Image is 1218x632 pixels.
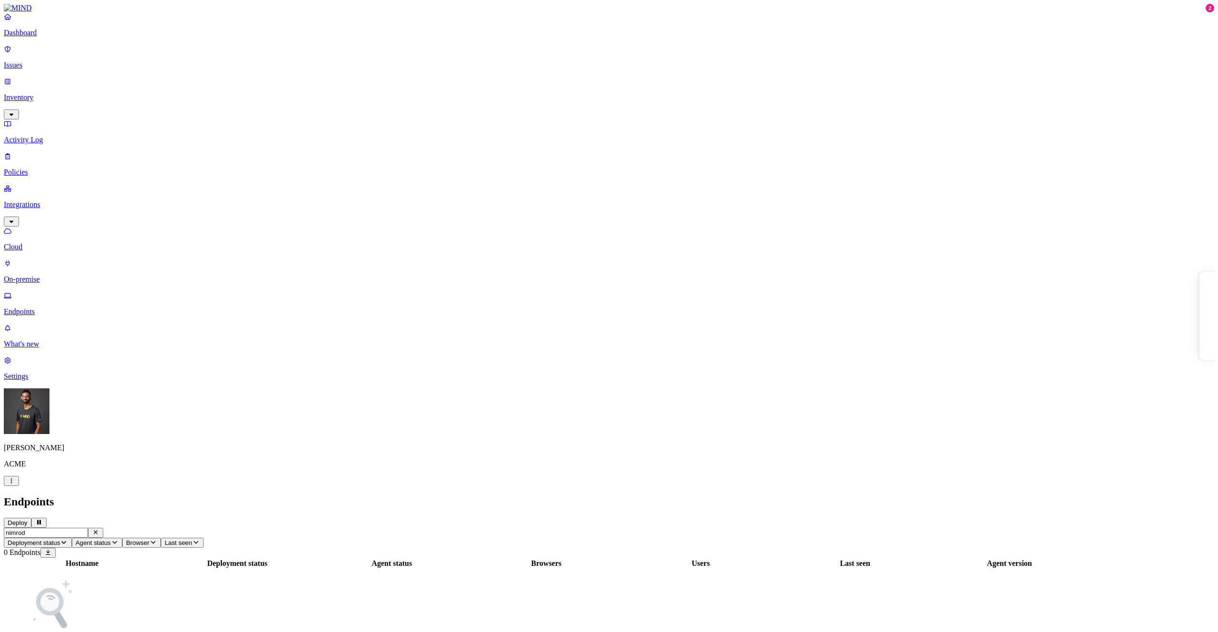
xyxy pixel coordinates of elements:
button: Deploy [4,518,31,528]
p: Integrations [4,200,1214,209]
img: MIND [4,4,32,12]
p: Activity Log [4,136,1214,144]
span: Deployment status [8,539,60,546]
p: On-premise [4,275,1214,284]
p: Policies [4,168,1214,177]
p: Inventory [4,93,1214,102]
p: [PERSON_NAME] [4,444,1214,452]
div: Users [625,559,777,568]
div: 2 [1206,4,1214,12]
div: Hostname [5,559,159,568]
span: Browser [126,539,149,546]
input: Search [4,528,88,538]
span: Last seen [165,539,192,546]
div: Last seen [779,559,931,568]
div: Deployment status [161,559,314,568]
span: Agent status [76,539,111,546]
div: Agent version [933,559,1086,568]
div: Agent status [315,559,468,568]
p: Cloud [4,243,1214,251]
div: Browsers [470,559,623,568]
p: ACME [4,460,1214,468]
h2: Endpoints [4,495,1214,508]
p: Issues [4,61,1214,69]
p: Dashboard [4,29,1214,37]
p: What's new [4,340,1214,348]
p: Settings [4,372,1214,381]
span: 0 Endpoints [4,548,40,556]
p: Endpoints [4,307,1214,316]
img: Amit Cohen [4,388,49,434]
